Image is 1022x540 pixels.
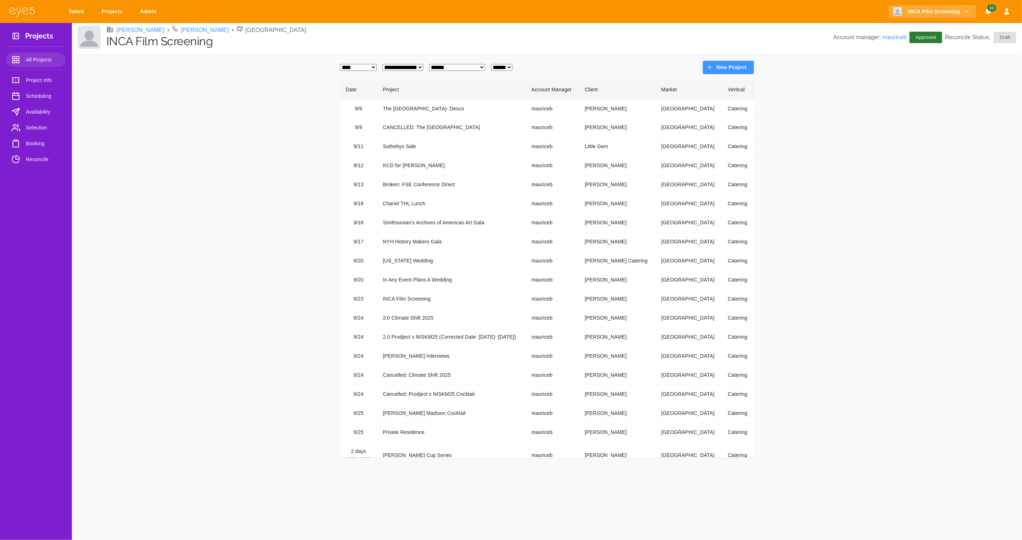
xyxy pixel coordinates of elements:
td: Catering [722,214,754,233]
td: [PERSON_NAME] Cup Series [377,442,526,469]
td: [PERSON_NAME] [579,290,655,309]
td: mauriceb [526,385,579,404]
td: Catering [722,156,754,175]
a: Reconcile [6,152,66,166]
td: [PERSON_NAME] [579,442,655,469]
td: [US_STATE] Wedding [377,252,526,271]
div: 9/24 [346,371,371,379]
a: Selection [6,120,66,135]
td: [PERSON_NAME] [579,423,655,442]
button: Notifications [982,5,995,18]
span: Availability [26,107,60,116]
td: [PERSON_NAME] [579,404,655,423]
h3: Projects [25,32,53,43]
td: mauriceb [526,214,579,233]
td: Catering [722,99,754,118]
td: mauriceb [526,99,579,118]
a: All Projects [6,52,66,67]
span: Project Info [26,76,60,84]
div: 9/9 [346,124,371,132]
p: Reconcile Status: [945,32,1016,43]
td: Catering [722,175,754,195]
td: mauriceb [526,404,579,423]
td: mauriceb [526,309,579,328]
td: [PERSON_NAME] [579,366,655,385]
td: mauriceb [526,271,579,290]
div: 9/13 [346,181,371,189]
td: KCD for [PERSON_NAME] [377,156,526,175]
div: 2 days [346,448,371,456]
button: INCA Film Screening [889,5,976,18]
td: mauriceb [526,366,579,385]
td: Cancelled: Climate Shift 2025 [377,366,526,385]
span: Scheduling [26,92,60,100]
td: Catering [722,233,754,252]
td: mauriceb [526,442,579,469]
th: Market [655,80,722,100]
span: 10 [987,4,996,12]
a: Scheduling [6,89,66,103]
td: [GEOGRAPHIC_DATA] [655,137,722,156]
td: Sothebys Sale [377,137,526,156]
td: mauriceb [526,233,579,252]
td: [PERSON_NAME] [579,309,655,328]
td: mauriceb [526,252,579,271]
a: Admin [135,5,164,18]
div: 9/24 [346,314,371,322]
a: mauriceb [883,34,907,40]
td: [GEOGRAPHIC_DATA] [655,442,722,469]
td: [GEOGRAPHIC_DATA] [655,347,722,366]
div: 9/24 [346,352,371,360]
a: Project Info [6,73,66,87]
td: [PERSON_NAME] [579,328,655,347]
td: Catering [722,385,754,404]
div: 9/16 [346,219,371,227]
p: [GEOGRAPHIC_DATA] [245,26,306,35]
td: Catering [722,347,754,366]
td: [PERSON_NAME] [579,118,655,137]
td: Catering [722,404,754,423]
th: Date [340,80,377,100]
div: 9/16 [346,200,371,208]
td: [PERSON_NAME] [579,214,655,233]
button: New Project [703,61,754,74]
th: Account Manager [526,80,579,100]
td: [GEOGRAPHIC_DATA] [655,195,722,214]
td: [GEOGRAPHIC_DATA] [655,271,722,290]
td: Catering [722,271,754,290]
div: 9/26 - 9/28 [346,456,371,463]
td: [GEOGRAPHIC_DATA] [655,290,722,309]
a: [PERSON_NAME] [181,26,229,35]
span: Approved [911,34,940,41]
td: [GEOGRAPHIC_DATA] [655,423,722,442]
a: [PERSON_NAME] [116,26,165,35]
span: Draft [995,34,1014,41]
td: Cancelled: Prodject x NISKM25 Cocktail [377,385,526,404]
div: 9/17 [346,238,371,246]
a: Availability [6,105,66,119]
span: All Projects [26,55,60,64]
td: The [GEOGRAPHIC_DATA]- Desco [377,99,526,118]
a: Booking [6,136,66,151]
td: Catering [722,366,754,385]
td: mauriceb [526,137,579,156]
td: Catering [722,328,754,347]
div: 9/24 [346,333,371,341]
td: [PERSON_NAME] [579,385,655,404]
td: NYH History Makers Gala [377,233,526,252]
span: Reconcile [26,155,60,164]
td: Catering [722,252,754,271]
td: Catering [722,423,754,442]
td: [GEOGRAPHIC_DATA] [655,175,722,195]
th: Project [377,80,526,100]
div: 9/24 [346,390,371,398]
img: Client logo [893,7,902,16]
td: [GEOGRAPHIC_DATA] [655,366,722,385]
li: • [232,26,234,35]
a: Talent [64,5,91,18]
span: Booking [26,139,60,148]
td: mauriceb [526,423,579,442]
th: Vertical [722,80,754,100]
td: CANCELLED: The [GEOGRAPHIC_DATA] [377,118,526,137]
td: Catering [722,195,754,214]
